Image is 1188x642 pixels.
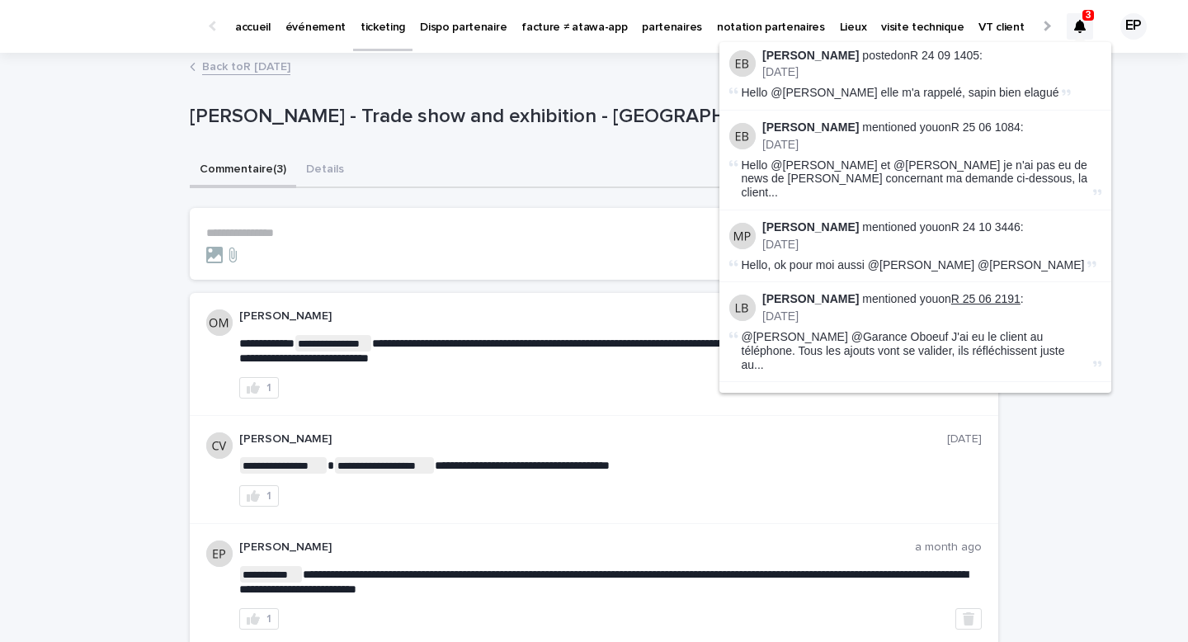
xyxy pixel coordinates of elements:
[239,432,947,446] p: [PERSON_NAME]
[762,120,859,134] strong: [PERSON_NAME]
[955,608,982,630] button: Delete post
[762,292,859,305] strong: [PERSON_NAME]
[266,613,271,625] div: 1
[742,86,1059,99] span: Hello @[PERSON_NAME] elle m'a rappelé, sapin bien elagué
[742,158,1090,200] span: Hello @[PERSON_NAME] et @[PERSON_NAME] je n'ai pas eu de news de [PERSON_NAME] concernant ma dema...
[762,49,859,62] strong: [PERSON_NAME]
[239,608,279,630] button: 1
[1067,13,1093,40] div: 3
[190,153,296,188] button: Commentaire (3)
[762,392,1101,406] p: mentioned you on :
[239,309,947,323] p: [PERSON_NAME]
[296,153,354,188] button: Details
[742,330,1090,371] span: @[PERSON_NAME] @Garance Oboeuf J'ai eu le client au téléphone. Tous les ajouts vont se valider, i...
[1120,13,1147,40] div: EP
[947,432,982,446] p: [DATE]
[762,49,1101,63] p: posted on :
[762,138,1101,152] p: [DATE]
[729,295,756,321] img: Lucas Baron
[1086,9,1091,21] p: 3
[762,220,859,234] strong: [PERSON_NAME]
[951,392,999,405] a: R [DATE]
[762,120,1101,135] p: mentioned you on :
[951,220,1021,234] a: R 24 10 3446
[266,382,271,394] div: 1
[239,377,279,399] button: 1
[729,123,756,149] img: Esteban Bolanos
[762,65,1101,79] p: [DATE]
[951,120,1021,134] a: R 25 06 1084
[202,56,290,75] a: Back toR [DATE]
[915,541,982,555] p: a month ago
[762,238,1101,252] p: [DATE]
[951,292,1021,305] a: R 25 06 2191
[762,392,859,405] strong: [PERSON_NAME]
[33,10,193,43] img: Ls34BcGeRexTGTNfXpUC
[762,309,1101,323] p: [DATE]
[266,490,271,502] div: 1
[239,485,279,507] button: 1
[910,49,979,62] a: R 24 09 1405
[239,541,915,555] p: [PERSON_NAME]
[762,292,1101,306] p: mentioned you on :
[729,50,756,77] img: Esteban Bolanos
[742,258,1085,271] span: Hello, ok pour moi aussi @[PERSON_NAME] @[PERSON_NAME]
[190,105,925,129] p: [PERSON_NAME] - Trade show and exhibition - [GEOGRAPHIC_DATA]
[762,220,1101,234] p: mentioned you on :
[729,223,756,249] img: Maureen Pilaud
